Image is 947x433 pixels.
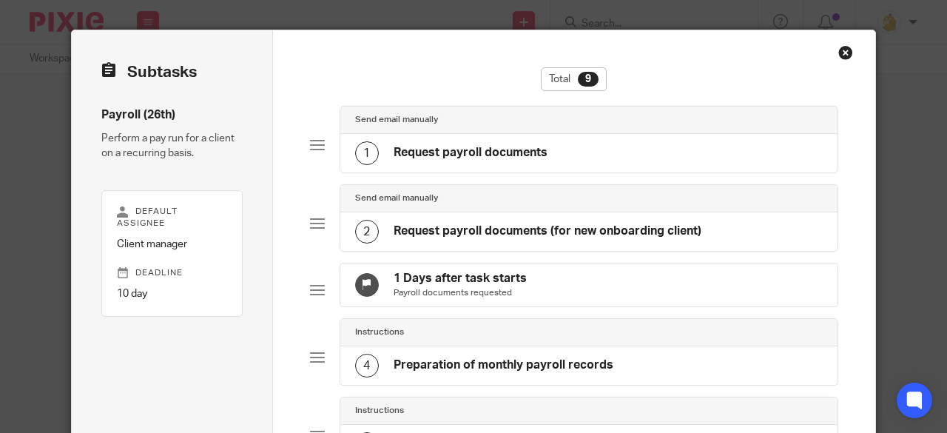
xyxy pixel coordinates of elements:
[355,114,438,126] h4: Send email manually
[355,192,438,204] h4: Send email manually
[355,141,379,165] div: 1
[355,354,379,377] div: 4
[541,67,607,91] div: Total
[394,358,613,373] h4: Preparation of monthly payroll records
[394,145,547,161] h4: Request payroll documents
[117,206,227,229] p: Default assignee
[355,326,404,338] h4: Instructions
[355,405,404,417] h4: Instructions
[101,131,243,161] p: Perform a pay run for a client on a recurring basis.
[101,60,197,85] h2: Subtasks
[355,220,379,244] div: 2
[394,271,527,286] h4: 1 Days after task starts
[394,287,527,299] p: Payroll documents requested
[838,45,853,60] div: Close this dialog window
[101,107,243,123] h4: Payroll (26th)
[117,286,227,301] p: 10 day
[578,72,599,87] div: 9
[117,267,227,279] p: Deadline
[394,224,701,239] h4: Request payroll documents (for new onboarding client)
[117,237,227,252] p: Client manager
